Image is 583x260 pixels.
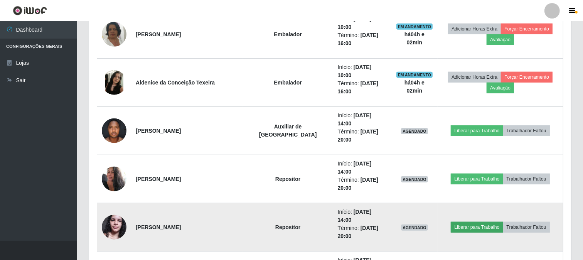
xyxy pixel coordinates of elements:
li: Término: [338,79,387,96]
span: EM ANDAMENTO [396,24,433,30]
button: Trabalhador Faltou [503,222,550,233]
button: Avaliação [487,83,514,93]
img: 1676496034794.jpeg [102,12,126,56]
button: Adicionar Horas Extra [448,72,501,83]
strong: Repositor [275,176,300,182]
img: 1744494663000.jpeg [102,70,126,95]
strong: [PERSON_NAME] [136,31,181,37]
strong: Repositor [275,224,300,230]
li: Início: [338,111,387,128]
button: Liberar para Trabalho [451,125,503,136]
button: Adicionar Horas Extra [448,24,501,34]
span: AGENDADO [401,128,428,134]
button: Trabalhador Faltou [503,125,550,136]
button: Liberar para Trabalho [451,222,503,233]
img: 1710558246367.jpeg [102,114,126,147]
li: Início: [338,160,387,176]
time: [DATE] 10:00 [338,64,372,78]
li: Início: [338,208,387,224]
button: Forçar Encerramento [501,72,553,83]
span: EM ANDAMENTO [396,72,433,78]
strong: Embalador [274,31,302,37]
li: Término: [338,176,387,192]
strong: Auxiliar de [GEOGRAPHIC_DATA] [259,123,317,138]
li: Início: [338,15,387,31]
button: Avaliação [487,34,514,45]
strong: há 04 h e 02 min [404,79,425,94]
strong: há 04 h e 02 min [404,31,425,46]
strong: [PERSON_NAME] [136,176,181,182]
strong: Embalador [274,79,302,86]
time: [DATE] 14:00 [338,160,372,175]
li: Início: [338,63,387,79]
time: [DATE] 14:00 [338,209,372,223]
li: Término: [338,224,387,240]
li: Término: [338,31,387,47]
img: CoreUI Logo [13,6,47,15]
strong: [PERSON_NAME] [136,128,181,134]
strong: Aldenice da Conceição Texeira [136,79,215,86]
time: [DATE] 14:00 [338,112,372,127]
button: Liberar para Trabalho [451,174,503,184]
strong: [PERSON_NAME] [136,224,181,230]
img: 1672695998184.jpeg [102,163,126,196]
button: Trabalhador Faltou [503,174,550,184]
button: Forçar Encerramento [501,24,553,34]
span: AGENDADO [401,225,428,231]
li: Término: [338,128,387,144]
span: AGENDADO [401,176,428,182]
img: 1710270402081.jpeg [102,211,126,243]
